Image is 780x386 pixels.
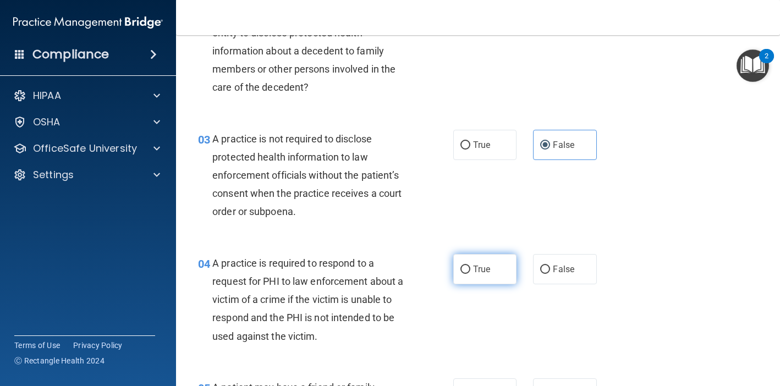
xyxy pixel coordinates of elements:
[13,115,160,129] a: OSHA
[540,141,550,150] input: False
[540,266,550,274] input: False
[73,340,123,351] a: Privacy Policy
[460,266,470,274] input: True
[198,257,210,271] span: 04
[212,133,402,218] span: A practice is not required to disclose protected health information to law enforcement officials ...
[553,264,574,274] span: False
[473,264,490,274] span: True
[33,168,74,181] p: Settings
[198,133,210,146] span: 03
[553,140,574,150] span: False
[13,142,160,155] a: OfficeSafe University
[33,115,61,129] p: OSHA
[14,340,60,351] a: Terms of Use
[212,257,403,342] span: A practice is required to respond to a request for PHI to law enforcement about a victim of a cri...
[212,8,399,93] span: The HIPAA Privacy Rule permits a covered entity to disclose protected health information about a ...
[13,168,160,181] a: Settings
[33,89,61,102] p: HIPAA
[460,141,470,150] input: True
[13,12,163,34] img: PMB logo
[14,355,105,366] span: Ⓒ Rectangle Health 2024
[765,56,768,70] div: 2
[473,140,490,150] span: True
[32,47,109,62] h4: Compliance
[33,142,137,155] p: OfficeSafe University
[737,49,769,82] button: Open Resource Center, 2 new notifications
[13,89,160,102] a: HIPAA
